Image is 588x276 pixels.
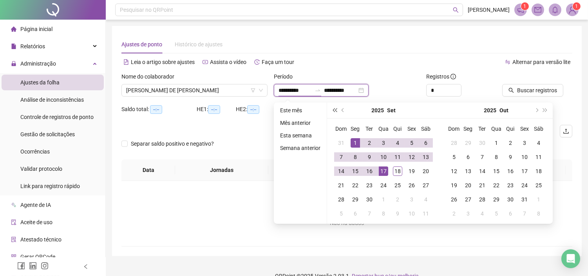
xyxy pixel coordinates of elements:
[419,164,433,178] td: 2025-09-20
[520,181,529,190] div: 24
[421,152,431,162] div: 13
[247,105,259,114] span: --:--
[447,192,461,207] td: 2025-10-26
[391,122,405,136] th: Qui
[524,4,526,9] span: 1
[419,207,433,221] td: 2025-10-11
[405,150,419,164] td: 2025-09-12
[337,195,346,204] div: 28
[121,159,175,181] th: Data
[11,254,16,260] span: qrcode
[405,178,419,192] td: 2025-09-26
[391,164,405,178] td: 2025-09-18
[348,178,362,192] td: 2025-09-22
[365,138,374,148] div: 2
[421,181,431,190] div: 27
[563,128,569,134] span: upload
[337,138,346,148] div: 31
[534,166,543,176] div: 18
[208,105,220,114] span: --:--
[573,2,581,10] sup: Atualize o seu contato no menu Meus Dados
[532,192,546,207] td: 2025-11-01
[175,159,268,181] th: Jornadas
[468,5,510,14] span: [PERSON_NAME]
[517,86,557,95] span: Buscar registros
[362,207,376,221] td: 2025-10-07
[277,143,324,153] li: Semana anterior
[478,166,487,176] div: 14
[532,164,546,178] td: 2025-10-18
[478,138,487,148] div: 30
[461,150,475,164] td: 2025-10-06
[405,136,419,150] td: 2025-09-05
[259,88,263,93] span: down
[20,236,62,243] span: Atestado técnico
[376,122,391,136] th: Qua
[337,181,346,190] div: 21
[475,192,489,207] td: 2025-10-28
[379,166,388,176] div: 17
[419,192,433,207] td: 2025-10-04
[330,102,339,118] button: super-prev-year
[463,152,473,162] div: 6
[41,262,49,270] span: instagram
[348,150,362,164] td: 2025-09-08
[83,264,89,269] span: left
[376,192,391,207] td: 2025-10-01
[506,181,515,190] div: 23
[461,136,475,150] td: 2025-09-29
[520,195,529,204] div: 31
[503,192,517,207] td: 2025-10-30
[371,102,384,118] button: year panel
[461,192,475,207] td: 2025-10-27
[362,122,376,136] th: Ter
[532,102,541,118] button: next-year
[534,181,543,190] div: 25
[126,84,263,96] span: RENATA PRICILA DE ALELUIA VIEIRA
[517,136,532,150] td: 2025-10-03
[131,219,563,227] div: Não há dados
[506,195,515,204] div: 30
[128,139,217,148] span: Separar saldo positivo e negativo?
[502,84,563,97] button: Buscar registros
[351,209,360,218] div: 6
[419,136,433,150] td: 2025-09-06
[379,195,388,204] div: 1
[407,195,416,204] div: 3
[489,150,503,164] td: 2025-10-08
[379,181,388,190] div: 24
[500,102,509,118] button: month panel
[492,181,501,190] div: 22
[334,207,348,221] td: 2025-10-05
[277,118,324,128] li: Mês anterior
[475,136,489,150] td: 2025-09-30
[11,219,16,225] span: audit
[407,209,416,218] div: 10
[277,106,324,115] li: Este mês
[348,192,362,207] td: 2025-09-29
[20,26,52,32] span: Página inicial
[492,209,501,218] div: 5
[426,72,456,81] span: Registros
[351,152,360,162] div: 8
[489,122,503,136] th: Qua
[489,192,503,207] td: 2025-10-29
[489,178,503,192] td: 2025-10-22
[478,152,487,162] div: 7
[348,122,362,136] th: Seg
[447,207,461,221] td: 2025-11-02
[449,181,459,190] div: 19
[475,122,489,136] th: Ter
[506,166,515,176] div: 16
[315,87,321,93] span: swap-right
[379,138,388,148] div: 3
[405,164,419,178] td: 2025-09-19
[419,122,433,136] th: Sáb
[484,102,497,118] button: year panel
[393,195,402,204] div: 2
[20,60,56,67] span: Administração
[552,6,559,13] span: bell
[376,164,391,178] td: 2025-09-17
[575,4,578,9] span: 1
[315,87,321,93] span: to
